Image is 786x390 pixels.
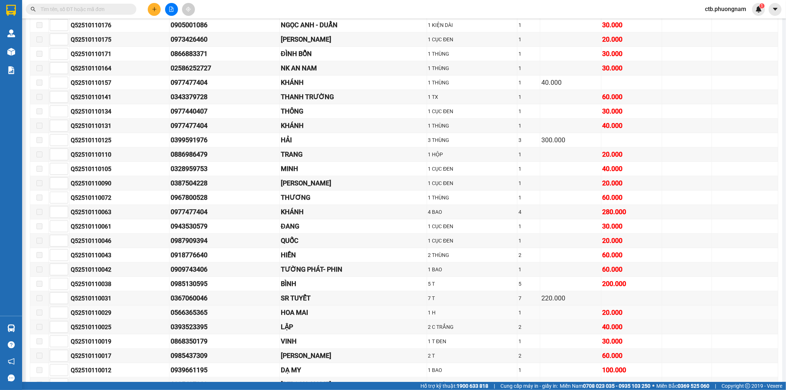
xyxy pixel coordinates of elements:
img: warehouse-icon [7,29,15,37]
td: NK AN NAM [280,61,427,76]
td: 0868350179 [170,334,280,349]
div: 1 [518,64,539,72]
td: BẢO LONG [280,349,427,363]
td: KHÁNH [280,76,427,90]
div: Q52510110031 [71,294,168,303]
span: question-circle [8,341,15,348]
div: 0985130595 [171,279,278,289]
div: 20.000 [602,307,661,318]
div: 7 T [428,294,516,302]
div: NK AN NAM [281,63,426,73]
div: 0973426460 [171,34,278,45]
img: warehouse-icon [7,324,15,332]
td: Q52510110042 [70,262,170,277]
td: VINH [280,334,427,349]
div: 60.000 [602,351,661,361]
div: Q52510110125 [71,136,168,145]
div: KHÁNH [281,121,426,131]
td: Q52510110175 [70,32,170,47]
span: ⚪️ [652,384,654,387]
td: 0399591976 [170,133,280,147]
div: 1 CỤC ĐEN [428,237,516,245]
div: 5 T [428,280,516,288]
div: 1 H [428,309,516,317]
button: aim [182,3,195,16]
div: 0886986479 [171,149,278,160]
div: 1 THÙNG [428,64,516,72]
td: 0566365365 [170,306,280,320]
div: 1 BAO [428,265,516,274]
div: TRANG [281,149,426,160]
div: 40.000 [541,77,600,88]
td: 0977440407 [170,104,280,119]
div: 1 KIỆN DÀI [428,21,516,29]
td: Q52510110012 [70,363,170,377]
div: 1 [518,79,539,87]
div: HIỀN [281,250,426,260]
strong: 1900 633 818 [457,383,488,389]
td: BÁ VĨNH [280,32,427,47]
div: 0343379728 [171,92,278,102]
div: 40.000 [602,121,661,131]
td: TRÚC HÂN [280,176,427,191]
td: Q52510110017 [70,349,170,363]
div: 0905001086 [171,20,278,30]
div: 2 C TRẮNG [428,323,516,331]
td: 0343379728 [170,90,280,104]
div: Q52510110038 [71,279,168,289]
div: [PERSON_NAME] [281,34,426,45]
td: Q52510110176 [70,18,170,32]
img: icon-new-feature [755,6,762,13]
strong: 0369 525 060 [678,383,709,389]
img: logo-vxr [6,5,16,16]
td: Q52510110141 [70,90,170,104]
td: 0328959753 [170,162,280,176]
td: ĐANG [280,219,427,234]
div: 280.000 [602,207,661,217]
td: Q52510110090 [70,176,170,191]
span: Miền Nam [560,382,650,390]
div: 2 THÙNG [428,251,516,259]
span: Miền Bắc [656,382,709,390]
div: QUỐC [281,236,426,246]
div: 0328959753 [171,164,278,174]
div: 3 THÙNG [428,136,516,144]
div: 0387504228 [171,178,278,188]
div: BÌNH [281,279,426,289]
div: Q52510110043 [71,251,168,260]
div: TƯỜNG PHÁT- PHIN [281,264,426,275]
div: 2 T [428,352,516,360]
div: Q52510110175 [71,35,168,44]
div: 1 TX [428,93,516,101]
td: Q52510110171 [70,47,170,61]
div: 3 [518,136,539,144]
div: 1 CỤC ĐEN [428,165,516,173]
div: KHÁNH [281,77,426,88]
td: 0977477404 [170,119,280,133]
td: 0973426460 [170,32,280,47]
td: Q52510110125 [70,133,170,147]
td: ĐÌNH BỔN [280,47,427,61]
td: DẠ MY [280,363,427,377]
td: 0905001086 [170,18,280,32]
div: 1 CỤC ĐEN [428,107,516,115]
span: 1 [761,3,763,8]
td: MINH [280,162,427,176]
div: VINH [281,336,426,347]
div: 0967800528 [171,192,278,203]
td: Q52510110105 [70,162,170,176]
div: 1 THÙNG [428,50,516,58]
td: Q52510110031 [70,291,170,306]
td: Q52510110157 [70,76,170,90]
div: 1 [518,265,539,274]
div: 0909743406 [171,264,278,275]
div: NGỌC ANH - DUẨN [281,20,426,30]
td: 0367060046 [170,291,280,306]
span: ctb.phuongnam [699,4,752,14]
div: 0987909394 [171,236,278,246]
div: 30.000 [602,106,661,116]
div: 1 [518,21,539,29]
div: 1 [518,309,539,317]
div: Q52510110164 [71,64,168,73]
div: Q52510110017 [71,351,168,361]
